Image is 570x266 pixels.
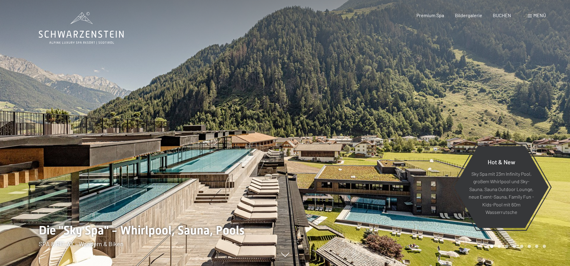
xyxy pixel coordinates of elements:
a: BUCHEN [493,12,511,18]
div: Carousel Page 6 [528,245,531,248]
span: Hot & New [488,158,515,165]
div: Carousel Page 8 [543,245,546,248]
a: Hot & New Sky Spa mit 23m Infinity Pool, großem Whirlpool und Sky-Sauna, Sauna Outdoor Lounge, ne... [454,146,549,228]
div: Carousel Page 1 (Current Slide) [490,245,493,248]
div: Carousel Page 7 [535,245,538,248]
p: Sky Spa mit 23m Infinity Pool, großem Whirlpool und Sky-Sauna, Sauna Outdoor Lounge, neue Event-S... [469,170,534,216]
div: Carousel Page 5 [520,245,523,248]
div: Carousel Page 3 [505,245,508,248]
div: Carousel Pagination [488,245,546,248]
div: Carousel Page 2 [498,245,501,248]
a: Premium Spa [416,12,444,18]
span: Menü [533,12,546,18]
div: Carousel Page 4 [513,245,516,248]
a: Bildergalerie [455,12,482,18]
